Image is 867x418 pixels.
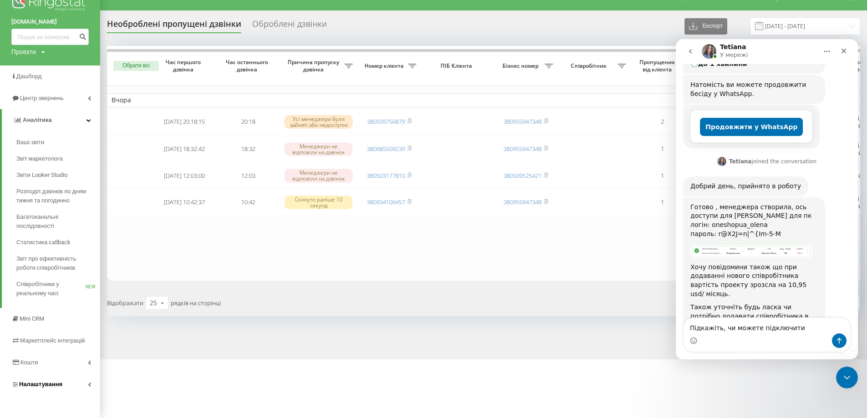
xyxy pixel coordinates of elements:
a: Співробітники у реальному часіNEW [16,276,100,302]
input: Пошук за номером [11,29,89,45]
div: Менеджери не відповіли на дзвінок [284,142,353,156]
td: [DATE] 12:03:00 [152,164,216,188]
span: Співробітники у реальному часі [16,280,86,298]
td: [DATE] 10:42:37 [152,190,216,215]
div: Готово , менеджера створила, ось доступи для [PERSON_NAME] для пклогін: oneshopua_olenaпароль: r@... [7,158,149,305]
iframe: Intercom live chat [676,39,858,359]
div: Скинуто раніше 10 секунд [284,196,353,209]
div: Менеджери не відповіли на дзвінок [284,169,353,182]
span: Mini CRM [20,315,44,322]
td: 10:42 [216,190,280,215]
span: Статистика callback [16,238,71,247]
button: Обрати всі [113,61,159,71]
button: Надіслати повідомлення… [156,294,171,309]
span: Час першого дзвінка [160,59,209,73]
span: Пропущених від клієнта [635,59,681,73]
button: Вибір емодзі [14,298,21,305]
span: Причина пропуску дзвінка [284,59,345,73]
span: Номер клієнта [362,62,408,70]
a: Ваші звіти [16,134,100,151]
a: Статистика callback [16,234,100,251]
div: Також уточніть будь ласка чи потрібно додавати співробітника в якусь зі схем розподілення дзвінкі... [15,264,142,299]
a: [DOMAIN_NAME] [11,17,89,26]
div: Хочу повідомини також що при додаванні нового співробітника вартість проекту зрозсла на 10,95 usd... [15,224,142,259]
a: 380955947348 [503,117,542,126]
span: Налаштування [19,381,62,388]
a: Звіт маркетолога [16,151,100,167]
div: 25 [150,298,157,307]
div: логін: oneshopua_olena [15,181,142,191]
span: Багатоканальні послідовності [16,212,96,231]
span: Маркетплейс інтеграцій [20,337,85,344]
div: пароль: r@X2J=n|^{Im-5-M [15,191,142,200]
td: 1 [630,190,694,215]
div: Оброблені дзвінки [252,19,327,33]
span: Звіт маркетолога [16,154,63,163]
td: [DATE] 18:32:42 [152,136,216,162]
td: 1 [630,164,694,188]
span: Кошти [20,359,38,366]
span: Відображати [107,299,143,307]
span: ПІБ Клієнта [429,62,486,70]
span: Звіт про ефективність роботи співробітників [16,254,96,272]
iframe: Intercom live chat [836,367,858,388]
button: Експорт [684,18,727,35]
div: Необроблені пропущені дзвінки [107,19,241,33]
a: Звіти Looker Studio [16,167,100,183]
td: 20:18 [216,109,280,135]
span: рядків на сторінці [171,299,221,307]
a: 380509525421 [503,171,542,180]
span: Ваші звіти [16,138,44,147]
span: Звіти Looker Studio [16,171,67,180]
a: 380934106457 [367,198,405,206]
td: 12:03 [216,164,280,188]
td: 18:32 [216,136,280,162]
div: Tetiana каже… [7,158,175,325]
a: Звіт про ефективність роботи співробітників [16,251,100,276]
a: Багатоканальні послідовності [16,209,100,234]
span: Співробітник [562,62,618,70]
a: Розподіл дзвінків по дням тижня та погодинно [16,183,100,209]
a: 380939756879 [367,117,405,126]
a: 380503177810 [367,171,405,180]
span: Аналiтика [23,116,52,123]
a: 380685509239 [367,145,405,153]
textarea: Повідомлення... [8,279,174,294]
span: Час останнього дзвінка [223,59,273,73]
div: Готово , менеджера створила, ось доступи для [PERSON_NAME] для пк [15,164,142,181]
td: 2 [630,109,694,135]
div: Усі менеджери були зайняті або недоступні [284,115,353,129]
span: Дашборд [16,73,42,80]
a: Аналiтика [2,109,100,131]
td: 1 [630,136,694,162]
span: Бізнес номер [498,62,545,70]
a: 380955947348 [503,198,542,206]
td: [DATE] 20:18:15 [152,109,216,135]
a: 380955947348 [503,145,542,153]
div: Проекти [11,47,36,56]
span: Розподіл дзвінків по дням тижня та погодинно [16,187,96,205]
span: Центр звернень [20,95,64,101]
